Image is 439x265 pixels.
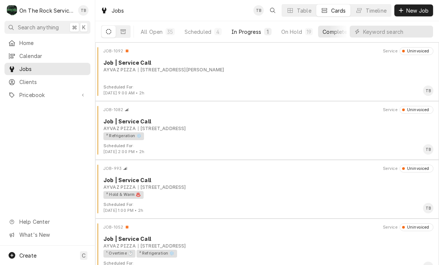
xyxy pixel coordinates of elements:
div: Card Footer Primary Content [423,144,433,155]
div: Object Subtext [103,184,433,191]
div: Object Subtext Primary [103,67,136,73]
span: [DATE] 2:00 PM • 2h [103,149,144,154]
div: Object Extra Context Header [383,48,398,54]
div: Todd Brady's Avatar [423,144,433,155]
div: On The Rock Services's Avatar [7,5,17,16]
div: Object ID [103,224,123,230]
div: On The Rock Services [19,7,74,14]
div: O [7,5,17,16]
div: Card Footer Primary Content [423,203,433,213]
div: Object ID [103,107,123,113]
div: Card Header Secondary Content [383,47,433,55]
div: ² Hold & Warm ♨️ [103,191,144,199]
div: Object Tag List [103,132,431,140]
div: 4 [216,28,220,36]
div: TB [423,144,433,155]
div: Object Extra Context Footer Value [103,90,144,96]
button: Search anything⌘K [4,21,90,34]
span: New Job [405,7,430,14]
div: Card Header Secondary Content [383,106,433,113]
span: Pricebook [19,91,76,99]
div: Object Extra Context Footer Label [103,202,143,208]
div: 19 [307,28,311,36]
div: Object Title [103,59,433,67]
div: In Progress [231,28,261,36]
div: Card Header [98,47,436,55]
div: Todd Brady's Avatar [423,203,433,213]
div: Object Subtext [103,125,433,132]
div: ² Refrigeration ❄️ [137,250,177,258]
div: Object ID [103,166,122,172]
div: Todd Brady's Avatar [423,85,433,96]
div: Todd Brady's Avatar [253,5,264,16]
a: Go to Pricebook [4,89,90,101]
div: Card Body [98,117,436,140]
div: Object Extra Context Header [383,166,398,172]
div: Object Extra Context Footer Value [103,208,143,214]
div: ² Refrigeration ❄️ [103,132,144,140]
span: Help Center [19,218,86,226]
div: Todd Brady's Avatar [78,5,89,16]
a: Home [4,37,90,49]
div: All Open [141,28,163,36]
div: Object Subtext [103,243,433,249]
div: Card Body [98,235,436,257]
div: Object Tag List [103,250,431,258]
div: Card Header [98,106,436,113]
div: On Hold [281,28,302,36]
div: Object Extra Context Footer Label [103,84,144,90]
button: Open search [267,4,279,16]
div: Object Title [103,235,433,243]
div: 35 [167,28,173,36]
div: Object Extra Context Header [383,224,398,230]
div: Scheduled [185,28,211,36]
div: Object Subtext Secondary [138,125,186,132]
div: Object Subtext [103,67,433,73]
a: Go to What's New [4,229,90,241]
span: Home [19,39,87,47]
a: Clients [4,76,90,88]
div: Object Status [400,47,433,55]
span: Clients [19,78,87,86]
div: Card Header Secondary Content [383,223,433,231]
span: [DATE] 1:00 PM • 2h [103,208,143,213]
button: New Job [394,4,433,16]
div: Object Title [103,117,433,125]
span: Calendar [19,52,87,60]
div: Object Status [400,165,433,172]
div: Job Card: JOB-1092 [95,42,439,101]
div: Object ID [103,48,123,54]
span: [DATE] 9:00 AM • 2h [103,91,144,96]
div: Card Footer Extra Context [103,143,144,155]
span: Search anything [18,23,59,31]
div: Object Subtext Primary [103,243,136,249]
div: Uninvoiced [405,224,429,230]
input: Keyword search [363,26,429,38]
div: Job Card: JOB-1082 [95,101,439,160]
span: Create [19,252,36,259]
div: Object Subtext Primary [103,125,136,132]
div: TB [423,203,433,213]
div: Object Status [400,106,433,113]
div: Card Footer [98,84,436,96]
div: Object Status [400,223,433,231]
div: Uninvoiced [405,107,429,113]
div: Object Extra Context Footer Label [103,143,144,149]
div: Object Subtext Secondary [138,184,186,191]
div: Card Header Secondary Content [383,165,433,172]
div: TB [253,5,264,16]
div: Completed [323,28,350,36]
span: Jobs [19,65,87,73]
div: Uninvoiced [405,166,429,172]
div: Card Body [98,176,436,198]
div: Card Header [98,165,436,172]
div: Card Header Primary Content [103,47,129,55]
div: Card Footer Extra Context [103,202,143,214]
div: Card Footer [98,202,436,214]
div: Job Card: JOB-993 [95,160,439,219]
div: 1 [266,28,270,36]
div: Object Subtext Secondary [138,67,224,73]
a: Jobs [4,63,90,75]
div: TB [423,85,433,96]
div: Table [297,7,311,14]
